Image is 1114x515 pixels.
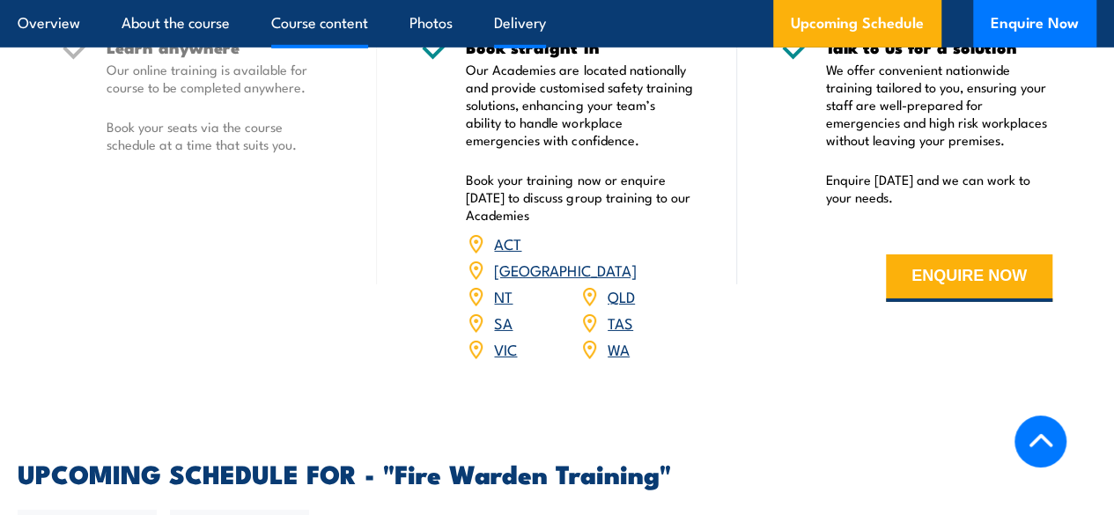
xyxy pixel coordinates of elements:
a: ACT [494,232,521,254]
a: VIC [494,338,517,359]
p: Enquire [DATE] and we can work to your needs. [826,171,1052,206]
p: Book your seats via the course schedule at a time that suits you. [107,118,333,153]
p: We offer convenient nationwide training tailored to you, ensuring your staff are well-prepared fo... [826,61,1052,149]
button: ENQUIRE NOW [886,254,1052,302]
p: Book your training now or enquire [DATE] to discuss group training to our Academies [466,171,692,224]
h5: Book straight in [466,39,692,55]
p: Our online training is available for course to be completed anywhere. [107,61,333,96]
a: SA [494,312,513,333]
a: NT [494,285,513,306]
h5: Talk to us for a solution [826,39,1052,55]
h5: Learn anywhere [107,39,333,55]
a: QLD [608,285,635,306]
h2: UPCOMING SCHEDULE FOR - "Fire Warden Training" [18,461,1096,484]
p: Our Academies are located nationally and provide customised safety training solutions, enhancing ... [466,61,692,149]
a: [GEOGRAPHIC_DATA] [494,259,636,280]
a: WA [608,338,630,359]
a: TAS [608,312,633,333]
